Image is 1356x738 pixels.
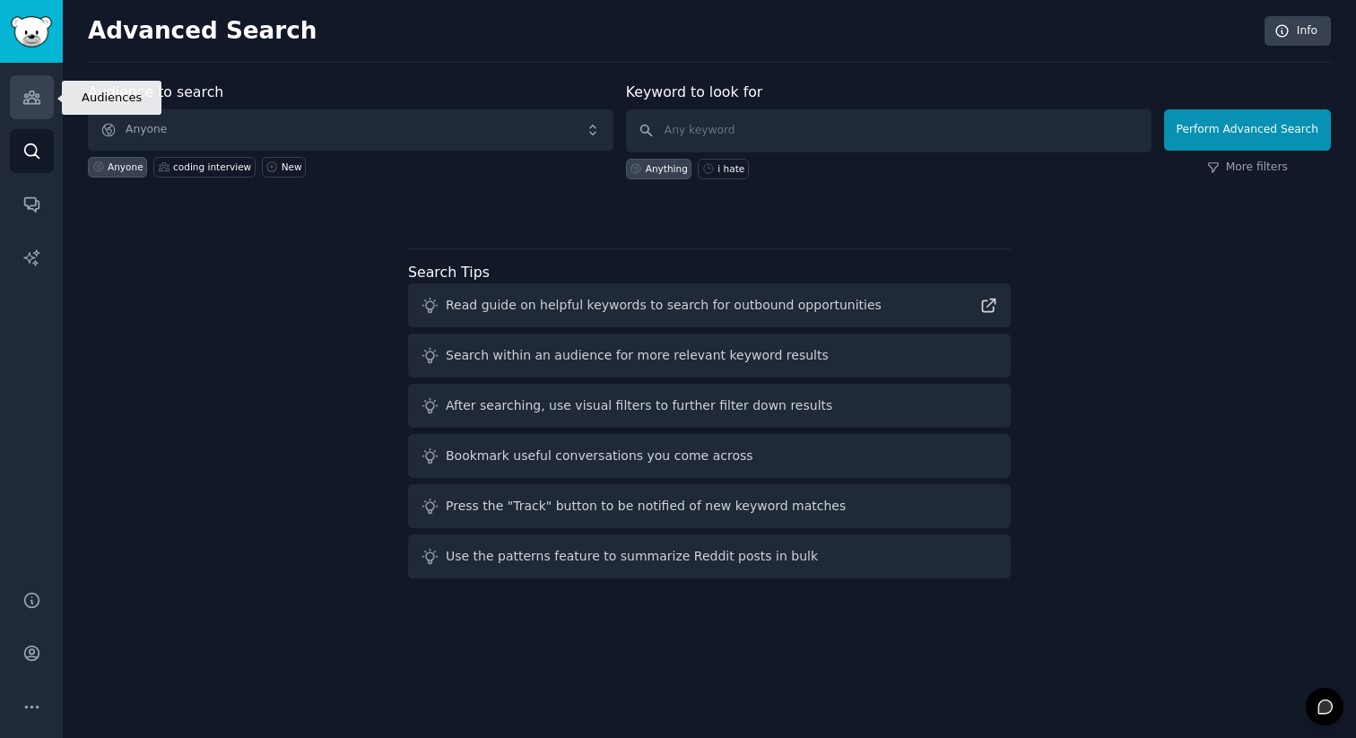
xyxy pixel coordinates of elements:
div: Press the "Track" button to be notified of new keyword matches [446,497,846,516]
h2: Advanced Search [88,17,1255,46]
div: Use the patterns feature to summarize Reddit posts in bulk [446,547,818,566]
div: Bookmark useful conversations you come across [446,447,753,465]
a: Info [1265,16,1331,47]
label: Search Tips [408,264,490,281]
div: Anyone [108,161,143,173]
div: Search within an audience for more relevant keyword results [446,346,829,365]
div: After searching, use visual filters to further filter down results [446,396,832,415]
button: Anyone [88,109,613,151]
img: GummySearch logo [11,16,52,48]
a: New [262,157,306,178]
label: Keyword to look for [626,83,763,100]
div: i hate [717,162,744,175]
div: Read guide on helpful keywords to search for outbound opportunities [446,296,882,315]
label: Audience to search [88,83,223,100]
div: coding interview [173,161,251,173]
button: Perform Advanced Search [1164,109,1331,151]
a: More filters [1207,160,1288,176]
div: Anything [646,162,688,175]
div: New [282,161,302,173]
input: Any keyword [626,109,1152,152]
